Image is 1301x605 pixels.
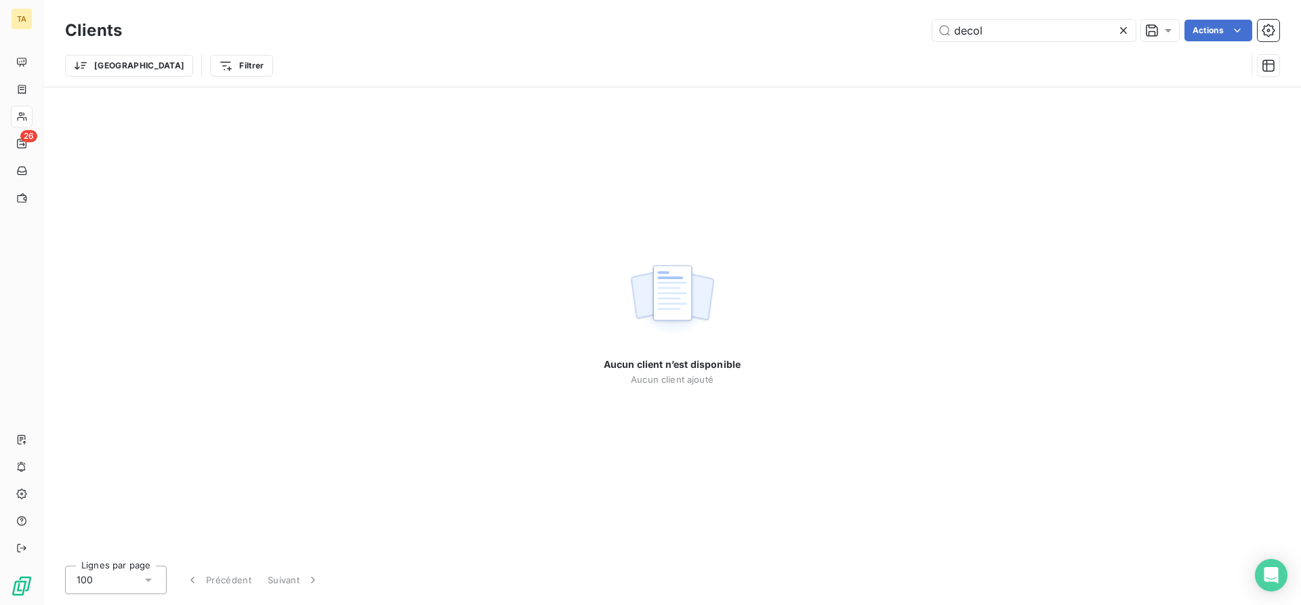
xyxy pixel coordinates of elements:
button: Actions [1184,20,1252,41]
span: Aucun client n’est disponible [604,358,741,371]
img: Logo LeanPay [11,575,33,597]
button: Suivant [260,566,328,594]
button: [GEOGRAPHIC_DATA] [65,55,193,77]
button: Précédent [178,566,260,594]
span: Aucun client ajouté [631,374,714,385]
div: Open Intercom Messenger [1255,559,1287,591]
span: 100 [77,573,93,587]
a: 26 [11,133,32,154]
span: 26 [20,130,37,142]
img: empty state [629,257,716,341]
h3: Clients [65,18,122,43]
button: Filtrer [210,55,272,77]
input: Rechercher [932,20,1136,41]
div: TA [11,8,33,30]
